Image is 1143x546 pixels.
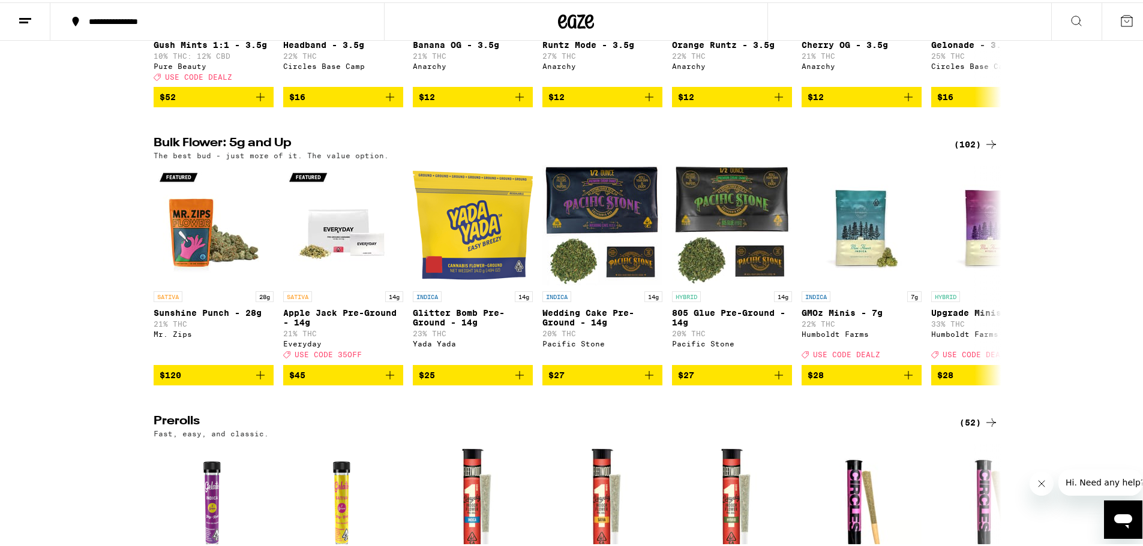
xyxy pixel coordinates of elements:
[154,85,274,105] button: Add to bag
[802,163,922,283] img: Humboldt Farms - GMOz Minis - 7g
[154,50,274,58] p: 10% THC: 12% CBD
[283,60,403,68] div: Circles Base Camp
[154,427,269,435] p: Fast, easy, and classic.
[154,163,274,362] a: Open page for Sunshine Punch - 28g from Mr. Zips
[931,289,960,300] p: HYBRID
[808,90,824,99] span: $12
[644,289,662,300] p: 14g
[7,8,86,18] span: Hi. Need any help?
[413,163,533,362] a: Open page for Glitter Bomb Pre-Ground - 14g from Yada Yada
[808,368,824,378] span: $28
[542,60,662,68] div: Anarchy
[542,363,662,383] button: Add to bag
[256,289,274,300] p: 28g
[931,163,1051,362] a: Open page for Upgrade Minis - 7g from Humboldt Farms
[907,289,922,300] p: 7g
[931,60,1051,68] div: Circles Base Camp
[154,413,940,427] h2: Prerolls
[160,368,181,378] span: $120
[419,368,435,378] span: $25
[802,363,922,383] button: Add to bag
[802,85,922,105] button: Add to bag
[672,163,792,283] img: Pacific Stone - 805 Glue Pre-Ground - 14g
[542,337,662,345] div: Pacific Stone
[678,368,694,378] span: $27
[413,85,533,105] button: Add to bag
[802,306,922,315] p: GMOz Minis - 7g
[154,149,389,157] p: The best bud - just more of it. The value option.
[542,163,662,362] a: Open page for Wedding Cake Pre-Ground - 14g from Pacific Stone
[548,368,565,378] span: $27
[813,349,880,357] span: USE CODE DEALZ
[774,289,792,300] p: 14g
[931,85,1051,105] button: Add to bag
[154,60,274,68] div: Pure Beauty
[802,318,922,325] p: 22% THC
[413,289,442,300] p: INDICA
[160,90,176,99] span: $52
[802,289,830,300] p: INDICA
[154,318,274,325] p: 21% THC
[672,337,792,345] div: Pacific Stone
[413,38,533,47] p: Banana OG - 3.5g
[283,50,403,58] p: 22% THC
[542,50,662,58] p: 27% THC
[542,327,662,335] p: 20% THC
[1104,498,1142,536] iframe: Button to launch messaging window
[413,306,533,325] p: Glitter Bomb Pre-Ground - 14g
[165,71,232,79] span: USE CODE DEALZ
[931,38,1051,47] p: Gelonade - 3.5g
[283,337,403,345] div: Everyday
[413,163,533,283] img: Yada Yada - Glitter Bomb Pre-Ground - 14g
[672,85,792,105] button: Add to bag
[542,85,662,105] button: Add to bag
[802,50,922,58] p: 21% THC
[802,38,922,47] p: Cherry OG - 3.5g
[672,306,792,325] p: 805 Glue Pre-Ground - 14g
[943,349,1010,357] span: USE CODE DEALZ
[672,163,792,362] a: Open page for 805 Glue Pre-Ground - 14g from Pacific Stone
[413,60,533,68] div: Anarchy
[802,60,922,68] div: Anarchy
[295,349,362,357] span: USE CODE 35OFF
[542,289,571,300] p: INDICA
[1030,469,1054,493] iframe: Close message
[672,50,792,58] p: 22% THC
[413,327,533,335] p: 23% THC
[385,289,403,300] p: 14g
[154,38,274,47] p: Gush Mints 1:1 - 3.5g
[154,135,940,149] h2: Bulk Flower: 5g and Up
[548,90,565,99] span: $12
[283,163,403,283] img: Everyday - Apple Jack Pre-Ground - 14g
[931,318,1051,325] p: 33% THC
[542,306,662,325] p: Wedding Cake Pre-Ground - 14g
[283,85,403,105] button: Add to bag
[959,413,998,427] a: (52)
[672,289,701,300] p: HYBRID
[154,306,274,315] p: Sunshine Punch - 28g
[802,328,922,336] div: Humboldt Farms
[413,50,533,58] p: 21% THC
[931,306,1051,315] p: Upgrade Minis - 7g
[954,135,998,149] a: (102)
[154,163,274,283] img: Mr. Zips - Sunshine Punch - 28g
[283,327,403,335] p: 21% THC
[283,306,403,325] p: Apple Jack Pre-Ground - 14g
[672,38,792,47] p: Orange Runtz - 3.5g
[802,163,922,362] a: Open page for GMOz Minis - 7g from Humboldt Farms
[931,363,1051,383] button: Add to bag
[515,289,533,300] p: 14g
[289,90,305,99] span: $16
[672,60,792,68] div: Anarchy
[542,163,662,283] img: Pacific Stone - Wedding Cake Pre-Ground - 14g
[283,163,403,362] a: Open page for Apple Jack Pre-Ground - 14g from Everyday
[542,38,662,47] p: Runtz Mode - 3.5g
[154,363,274,383] button: Add to bag
[931,163,1051,283] img: Humboldt Farms - Upgrade Minis - 7g
[672,363,792,383] button: Add to bag
[931,50,1051,58] p: 25% THC
[154,289,182,300] p: SATIVA
[678,90,694,99] span: $12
